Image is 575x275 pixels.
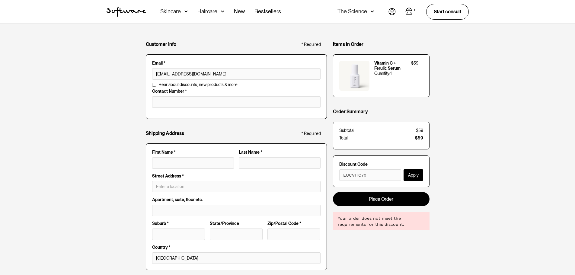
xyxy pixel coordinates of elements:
[301,131,321,136] div: * Required
[411,61,418,66] div: $59
[152,197,321,202] label: Apartment, suite, floor etc.
[197,8,217,14] div: Haircare
[333,109,368,114] h4: Order Summary
[152,150,234,155] label: First Name *
[152,221,205,226] label: Suburb *
[107,7,146,17] a: home
[338,215,425,227] div: Your order does not meet the requirements for this discount.
[339,136,348,141] div: Total
[146,130,184,136] h4: Shipping Address
[339,128,354,133] div: Subtotal
[337,8,367,14] div: The Science
[390,71,392,76] div: 1
[210,221,263,226] label: State/Province
[107,7,146,17] img: Software Logo
[152,181,321,192] input: Enter a location
[339,162,423,167] label: Discount Code
[374,61,406,71] div: Vitamin C + Ferulic Serum
[415,136,423,141] div: $59
[152,83,156,87] input: Hear about discounts, new products & more
[239,150,321,155] label: Last Name *
[221,8,224,14] img: arrow down
[301,42,321,47] div: * Required
[405,8,417,16] a: Open cart containing 1 items
[333,192,430,206] a: Place Order
[374,71,390,76] div: Quantity:
[146,41,176,47] h4: Customer Info
[158,82,238,87] span: Hear about discounts, new products & more
[371,8,374,14] img: arrow down
[416,128,423,133] div: $59
[160,8,181,14] div: Skincare
[152,174,321,179] label: Street Address *
[267,221,320,226] label: Zip/Postal Code *
[413,8,417,13] div: 1
[184,8,188,14] img: arrow down
[404,169,423,181] button: Apply Discount
[152,245,321,250] label: Country *
[152,89,321,94] label: Contact Number *
[152,61,321,66] label: Email *
[426,4,469,19] a: Start consult
[333,41,363,47] h4: Items in Order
